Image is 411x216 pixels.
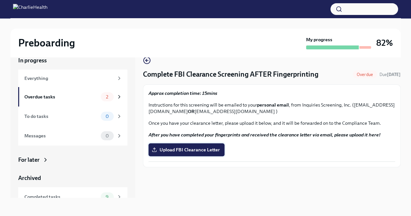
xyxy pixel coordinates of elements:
strong: personal email [257,102,289,108]
strong: My progress [306,36,332,43]
a: Messages0 [18,126,127,146]
div: To do tasks [24,113,98,120]
p: Instructions for this screening will be emailed to your , from Inquiries Screening, Inc. ([EMAIL_... [148,102,395,115]
a: Everything [18,70,127,87]
span: Upload FBI Clearance Letter [153,146,220,153]
label: Upload FBI Clearance Letter [148,143,225,156]
a: To do tasks0 [18,107,127,126]
h4: Complete FBI Clearance Screening AFTER Fingerprinting [143,70,318,79]
a: In progress [18,57,127,64]
span: August 16th, 2025 09:00 [379,71,401,78]
strong: Approx completion time: 15mins [148,90,217,96]
a: For later [18,156,127,164]
div: Overdue tasks [24,93,98,100]
span: 0 [102,133,113,138]
a: Archived [18,174,127,182]
div: Completed tasks [24,193,98,200]
strong: OR [188,108,195,114]
p: Once you have your clearance letter, please upload it below, and it will be forwarded on to the C... [148,120,395,126]
span: 0 [102,114,113,119]
a: Overdue tasks2 [18,87,127,107]
div: Everything [24,75,114,82]
img: CharlieHealth [13,4,47,14]
span: 2 [102,95,112,99]
span: 9 [102,195,112,199]
h3: 82% [376,37,393,49]
span: Overdue [353,72,377,77]
div: Messages [24,132,98,139]
h2: Preboarding [18,36,75,49]
strong: [DATE] [387,72,401,77]
span: Due [379,72,401,77]
strong: After you have completed your fingerprints and received the clearance letter via email, please up... [148,132,380,138]
div: For later [18,156,40,164]
a: Completed tasks9 [18,187,127,207]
